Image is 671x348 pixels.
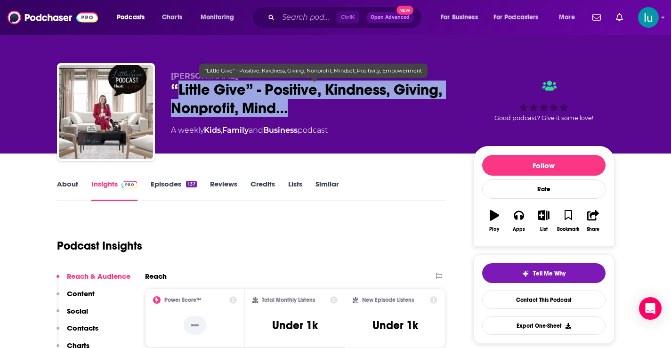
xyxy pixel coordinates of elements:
[540,227,548,232] div: List
[221,126,222,135] span: ,
[371,15,410,20] span: Open Advanced
[117,11,145,24] span: Podcasts
[261,7,431,28] div: Search podcasts, credits, & more...
[57,307,88,324] button: Social
[494,114,593,121] span: Good podcast? Give it some love!
[482,155,606,176] button: Follow
[156,10,188,25] a: Charts
[171,72,238,81] span: [PERSON_NAME]
[67,324,98,332] p: Contacts
[559,11,575,24] span: More
[222,126,249,135] a: Family
[67,289,95,298] p: Content
[552,10,587,25] button: open menu
[263,126,298,135] a: Business
[288,179,302,201] a: Lists
[639,297,662,320] div: Open Intercom Messenger
[272,318,318,332] h3: Under 1k
[121,181,138,188] img: Podchaser Pro
[204,126,221,135] a: Kids
[184,316,206,335] p: --
[57,179,78,201] a: About
[91,179,138,201] a: InsightsPodchaser Pro
[59,65,153,159] img: “Little Give” - Positive, Kindness, Giving, Nonprofit, Mindset, Positivity, Empowerment
[396,6,413,15] span: New
[8,8,98,26] img: Podchaser - Follow, Share and Rate Podcasts
[262,297,315,303] h2: Total Monthly Listens
[57,324,98,341] button: Contacts
[482,316,606,335] button: Export One-Sheet
[201,11,234,24] span: Monitoring
[151,179,196,201] a: Episodes137
[434,10,490,25] button: open menu
[638,7,659,28] img: User Profile
[194,10,246,25] button: open menu
[587,227,599,232] div: Share
[482,204,507,238] button: Play
[110,10,157,25] button: open menu
[493,11,539,24] span: For Podcasters
[145,272,167,281] h2: Reach
[638,7,659,28] button: Show profile menu
[67,307,88,316] p: Social
[581,204,605,238] button: Share
[362,297,414,303] h2: New Episode Listens
[57,239,142,253] h1: Podcast Insights
[210,179,237,201] a: Reviews
[162,11,182,24] span: Charts
[186,181,196,187] div: 137
[57,272,130,289] button: Reach & Audience
[278,10,337,25] input: Search podcasts, credits, & more...
[171,125,328,136] div: A weekly podcast
[251,179,275,201] a: Credits
[67,272,130,281] p: Reach & Audience
[533,270,566,277] span: Tell Me Why
[638,7,659,28] span: Logged in as lusodano
[556,204,581,238] button: Bookmark
[482,291,606,309] a: Contact This Podcast
[337,11,359,24] span: Ctrl K
[507,204,531,238] button: Apps
[199,64,428,78] div: “Little Give” - Positive, Kindness, Giving, Nonprofit, Mindset, Positivity, Empowerment
[315,179,339,201] a: Similar
[441,11,478,24] span: For Business
[473,72,614,130] div: Good podcast? Give it some love!
[513,227,525,232] div: Apps
[589,9,605,25] a: Show notifications dropdown
[522,270,529,277] img: tell me why sparkle
[557,227,579,232] div: Bookmark
[164,297,201,303] h2: Power Score™
[372,318,418,332] h3: Under 1k
[482,179,606,199] div: Rate
[531,204,556,238] button: List
[612,9,627,25] a: Show notifications dropdown
[249,126,263,135] span: and
[366,12,414,23] button: Open AdvancedNew
[489,227,499,232] div: Play
[482,263,606,283] button: tell me why sparkleTell Me Why
[487,10,552,25] button: open menu
[57,289,95,307] button: Content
